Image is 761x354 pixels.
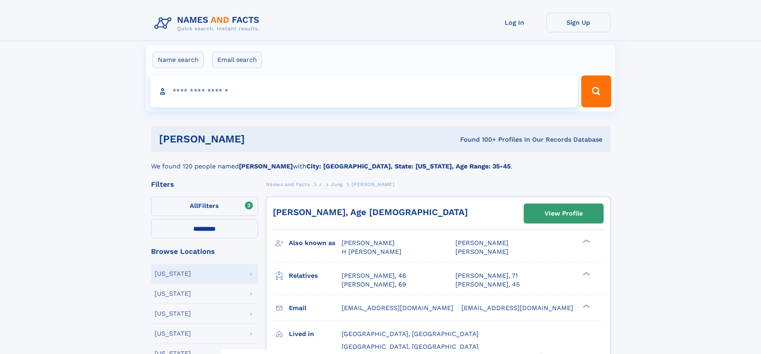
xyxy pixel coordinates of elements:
span: [EMAIL_ADDRESS][DOMAIN_NAME] [461,304,573,312]
span: [GEOGRAPHIC_DATA], [GEOGRAPHIC_DATA] [342,343,479,350]
a: Sign Up [546,13,610,32]
b: City: [GEOGRAPHIC_DATA], State: [US_STATE], Age Range: 35-45 [306,162,511,170]
div: ❯ [581,271,590,276]
div: Found 100+ Profiles In Our Records Database [352,135,602,144]
a: [PERSON_NAME], Age [DEMOGRAPHIC_DATA] [273,207,468,217]
span: Jung [331,182,342,187]
a: View Profile [524,204,603,223]
div: Filters [151,181,258,188]
h3: Also known as [289,236,342,250]
a: [PERSON_NAME], 46 [342,271,406,280]
span: [PERSON_NAME] [342,239,395,247]
span: [PERSON_NAME] [455,248,509,255]
div: [US_STATE] [155,271,191,277]
a: Log In [483,13,546,32]
img: Logo Names and Facts [151,13,266,34]
a: [PERSON_NAME], 69 [342,280,406,289]
h3: Email [289,301,342,315]
span: [EMAIL_ADDRESS][DOMAIN_NAME] [342,304,453,312]
div: [US_STATE] [155,330,191,337]
div: Browse Locations [151,248,258,255]
div: ❯ [581,303,590,309]
label: Email search [212,51,262,68]
span: [PERSON_NAME] [455,239,509,247]
label: Filters [151,197,258,216]
h3: Relatives [289,269,342,283]
label: Name search [153,51,204,68]
a: Jung [331,179,342,189]
h1: [PERSON_NAME] [159,134,353,144]
input: search input [150,75,578,107]
span: H [PERSON_NAME] [342,248,401,255]
div: [US_STATE] [155,310,191,317]
a: [PERSON_NAME], 71 [455,271,518,280]
a: J [319,179,322,189]
div: View Profile [544,204,583,223]
b: [PERSON_NAME] [239,162,293,170]
div: We found 120 people named with . [151,152,610,171]
span: [GEOGRAPHIC_DATA], [GEOGRAPHIC_DATA] [342,330,479,338]
h3: Lived in [289,327,342,341]
div: ❯ [581,239,590,244]
span: [PERSON_NAME] [352,182,394,187]
span: J [319,182,322,187]
button: Search Button [581,75,611,107]
a: [PERSON_NAME], 45 [455,280,520,289]
span: All [190,202,198,210]
div: [US_STATE] [155,291,191,297]
a: Names and Facts [266,179,310,189]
